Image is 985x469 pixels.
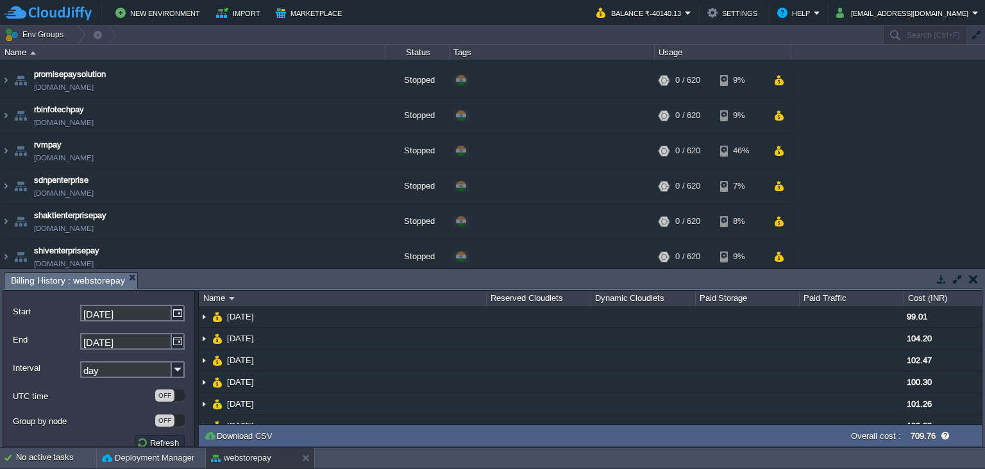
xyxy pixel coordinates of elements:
[199,306,209,327] img: AMDAwAAAACH5BAEAAAAALAAAAAABAAEAAAICRAEAOw==
[199,415,209,436] img: AMDAwAAAACH5BAEAAAAALAAAAAABAAEAAAICRAEAOw==
[34,244,99,257] a: shiventerprisepay
[720,169,762,203] div: 7%
[13,361,79,375] label: Interval
[212,415,223,436] img: AMDAwAAAACH5BAEAAAAALAAAAAABAAEAAAICRAEAOw==
[12,169,29,203] img: AMDAwAAAACH5BAEAAAAALAAAAAABAAEAAAICRAEAOw==
[4,5,92,21] img: CloudJiffy
[34,103,84,116] a: rbinfotechpay
[851,431,901,441] label: Overall cost :
[199,371,209,393] img: AMDAwAAAACH5BAEAAAAALAAAAAABAAEAAAICRAEAOw==
[30,51,36,55] img: AMDAwAAAACH5BAEAAAAALAAAAAABAAEAAAICRAEAOw==
[212,393,223,414] img: AMDAwAAAACH5BAEAAAAALAAAAAABAAEAAAICRAEAOw==
[385,169,450,203] div: Stopped
[385,133,450,168] div: Stopped
[596,5,685,21] button: Balance ₹-40140.13
[226,398,256,409] a: [DATE]
[720,239,762,274] div: 9%
[12,133,29,168] img: AMDAwAAAACH5BAEAAAAALAAAAAABAAEAAAICRAEAOw==
[836,5,972,21] button: [EMAIL_ADDRESS][DOMAIN_NAME]
[226,377,256,388] a: [DATE]
[12,239,29,274] img: AMDAwAAAACH5BAEAAAAALAAAAAABAAEAAAICRAEAOw==
[34,257,94,270] a: [DOMAIN_NAME]
[199,350,209,371] img: AMDAwAAAACH5BAEAAAAALAAAAAABAAEAAAICRAEAOw==
[385,98,450,133] div: Stopped
[226,311,256,322] span: [DATE]
[720,98,762,133] div: 9%
[675,204,700,239] div: 0 / 620
[385,239,450,274] div: Stopped
[1,63,11,98] img: AMDAwAAAACH5BAEAAAAALAAAAAABAAEAAAICRAEAOw==
[675,239,700,274] div: 0 / 620
[199,328,209,349] img: AMDAwAAAACH5BAEAAAAALAAAAAABAAEAAAICRAEAOw==
[137,437,183,448] button: Refresh
[34,139,62,151] a: rvmpay
[907,312,927,321] span: 99.01
[204,430,276,441] button: Download CSV
[4,26,68,44] button: Env Groups
[212,306,223,327] img: AMDAwAAAACH5BAEAAAAALAAAAAABAAEAAAICRAEAOw==
[155,414,174,427] div: OFF
[34,174,88,187] a: sdnpenterprise
[102,452,194,465] button: Deployment Manager
[907,355,932,365] span: 102.47
[34,209,106,222] a: shaktienterprisepay
[675,169,700,203] div: 0 / 620
[34,81,94,94] a: [DOMAIN_NAME]
[905,291,982,306] div: Cost (INR)
[385,63,450,98] div: Stopped
[34,68,106,81] a: promisepaysolution
[1,239,11,274] img: AMDAwAAAACH5BAEAAAAALAAAAAABAAEAAAICRAEAOw==
[155,389,174,402] div: OFF
[13,333,79,346] label: End
[216,5,264,21] button: Import
[386,45,449,60] div: Status
[720,63,762,98] div: 9%
[13,305,79,318] label: Start
[13,389,154,403] label: UTC time
[1,133,11,168] img: AMDAwAAAACH5BAEAAAAALAAAAAABAAEAAAICRAEAOw==
[16,448,96,468] div: No active tasks
[34,187,94,200] a: [DOMAIN_NAME]
[911,431,936,441] label: 709.76
[385,204,450,239] div: Stopped
[907,377,932,387] span: 100.30
[12,98,29,133] img: AMDAwAAAACH5BAEAAAAALAAAAAABAAEAAAICRAEAOw==
[707,5,761,21] button: Settings
[12,63,29,98] img: AMDAwAAAACH5BAEAAAAALAAAAAABAAEAAAICRAEAOw==
[212,371,223,393] img: AMDAwAAAACH5BAEAAAAALAAAAAABAAEAAAICRAEAOw==
[1,45,385,60] div: Name
[226,420,256,431] a: [DATE]
[675,133,700,168] div: 0 / 620
[212,328,223,349] img: AMDAwAAAACH5BAEAAAAALAAAAAABAAEAAAICRAEAOw==
[34,222,94,235] a: [DOMAIN_NAME]
[226,355,256,366] a: [DATE]
[720,204,762,239] div: 8%
[907,399,932,409] span: 101.26
[907,421,932,431] span: 100.82
[487,291,591,306] div: Reserved Cloudlets
[720,133,762,168] div: 46%
[777,5,814,21] button: Help
[226,333,256,344] a: [DATE]
[800,291,904,306] div: Paid Traffic
[12,204,29,239] img: AMDAwAAAACH5BAEAAAAALAAAAAABAAEAAAICRAEAOw==
[34,151,94,164] a: [DOMAIN_NAME]
[907,334,932,343] span: 104.20
[1,204,11,239] img: AMDAwAAAACH5BAEAAAAALAAAAAABAAEAAAICRAEAOw==
[200,291,486,306] div: Name
[11,273,125,289] span: Billing History : webstorepay
[212,350,223,371] img: AMDAwAAAACH5BAEAAAAALAAAAAABAAEAAAICRAEAOw==
[696,291,800,306] div: Paid Storage
[199,393,209,414] img: AMDAwAAAACH5BAEAAAAALAAAAAABAAEAAAICRAEAOw==
[1,98,11,133] img: AMDAwAAAACH5BAEAAAAALAAAAAABAAEAAAICRAEAOw==
[211,452,271,465] button: webstorepay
